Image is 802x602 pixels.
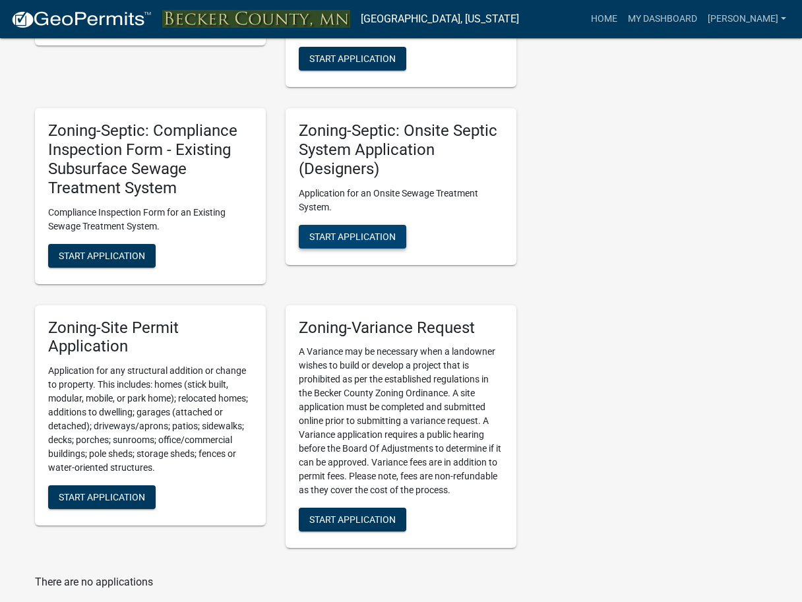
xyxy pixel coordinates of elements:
h5: Zoning-Septic: Onsite Septic System Application (Designers) [299,121,503,178]
span: Start Application [59,250,145,260]
button: Start Application [299,47,406,71]
button: Start Application [48,485,156,509]
h5: Zoning-Septic: Compliance Inspection Form - Existing Subsurface Sewage Treatment System [48,121,253,197]
span: Start Application [59,492,145,502]
p: A Variance may be necessary when a landowner wishes to build or develop a project that is prohibi... [299,345,503,497]
img: Becker County, Minnesota [162,10,350,28]
a: [GEOGRAPHIC_DATA], [US_STATE] [361,8,519,30]
span: Start Application [309,53,396,64]
a: [PERSON_NAME] [702,7,791,32]
button: Start Application [299,225,406,249]
p: Application for any structural addition or change to property. This includes: homes (stick built,... [48,364,253,475]
a: My Dashboard [623,7,702,32]
button: Start Application [299,508,406,531]
p: Application for an Onsite Sewage Treatment System. [299,187,503,214]
a: Home [586,7,623,32]
span: Start Application [309,231,396,241]
h5: Zoning-Variance Request [299,318,503,338]
h5: Zoning-Site Permit Application [48,318,253,357]
span: Start Application [309,514,396,525]
p: Compliance Inspection Form for an Existing Sewage Treatment System. [48,206,253,233]
p: There are no applications [35,574,516,590]
button: Start Application [48,244,156,268]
